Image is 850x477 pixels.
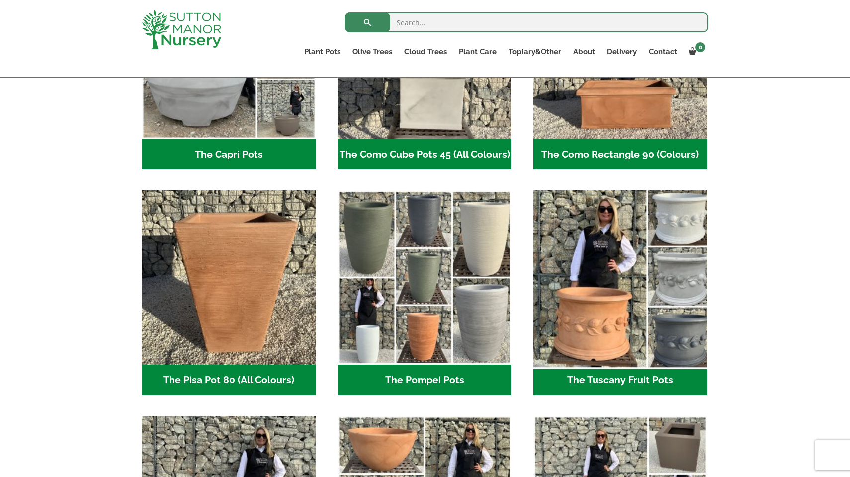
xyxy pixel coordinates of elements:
a: 0 [683,45,708,59]
a: Cloud Trees [398,45,453,59]
a: Plant Pots [298,45,346,59]
a: Olive Trees [346,45,398,59]
a: Topiary&Other [503,45,567,59]
a: Visit product category The Pompei Pots [338,190,512,395]
h2: The Pisa Pot 80 (All Colours) [142,365,316,396]
a: Visit product category The Pisa Pot 80 (All Colours) [142,190,316,395]
h2: The Como Cube Pots 45 (All Colours) [338,139,512,170]
h2: The Como Rectangle 90 (Colours) [533,139,708,170]
h2: The Tuscany Fruit Pots [533,365,708,396]
a: Delivery [601,45,643,59]
a: About [567,45,601,59]
span: 0 [695,42,705,52]
h2: The Capri Pots [142,139,316,170]
a: Visit product category The Tuscany Fruit Pots [533,190,708,395]
img: The Pisa Pot 80 (All Colours) [142,190,316,365]
a: Plant Care [453,45,503,59]
img: The Tuscany Fruit Pots [529,186,712,369]
input: Search... [345,12,708,32]
img: The Pompei Pots [338,190,512,365]
img: logo [142,10,221,49]
a: Contact [643,45,683,59]
h2: The Pompei Pots [338,365,512,396]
